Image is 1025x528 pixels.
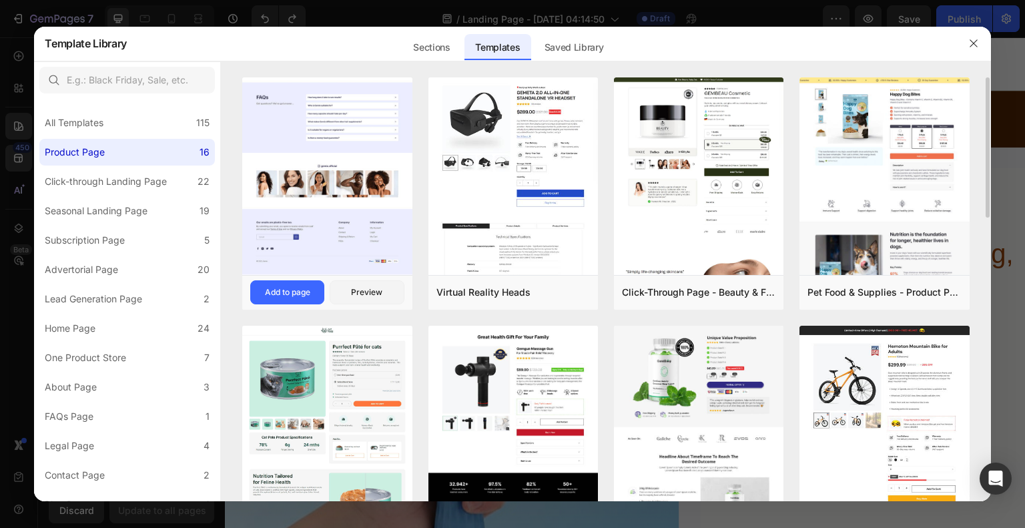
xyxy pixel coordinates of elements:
img: gempages_585574798969537181-c19e235d-888e-4a5f-b1b4-def7ee51fe9d.png [364,9,437,44]
div: About Page [45,379,97,395]
div: 24 [198,320,210,336]
div: Click-through Landing Page [45,174,167,190]
div: 2 [204,467,210,483]
div: Seasonal Landing Page [45,203,147,219]
div: FAQs Page [45,409,93,425]
div: Preview [351,286,382,298]
div: Shipping calculated at checkout.. [476,353,801,372]
div: 5 [204,232,210,248]
div: Sections [402,34,460,61]
h2: Template Library [45,26,127,61]
input: E.g.: Black Friday, Sale, etc. [39,67,215,93]
div: Limited Time: lo% OFF Your First Order [469,59,616,100]
div: Templates [464,34,531,61]
h1: Dog & Cat Self Cleaning Slicker Brush – Grooming, Shedding & Hair Comb Tool [476,155,801,318]
div: Blog Post [45,497,86,513]
div: 4 [204,438,210,454]
div: Add to page [265,286,310,298]
div: Saved Library [534,34,615,61]
div: 22 [198,174,210,190]
div: 2 [204,291,210,307]
div: All Templates [45,115,103,131]
div: Lead Generation Page [45,291,142,307]
div: Pet Food & Supplies - Product Page with Bundle [807,284,961,300]
div: Add to cart. [608,489,669,505]
div: GRAVIDAA [476,130,801,150]
div: (Sale [702,323,739,348]
div: One Product Store [45,350,126,366]
div: Advertorial Page [45,262,118,278]
div: 3 [204,379,210,395]
button: Add to page [250,280,324,304]
div: Contact Page [45,467,105,483]
div: Rs. 299.00 [538,323,599,341]
div: 1 [206,497,210,513]
div: Subscription Page [45,232,125,248]
div: 19 [200,203,210,219]
div: 16 [200,144,210,160]
div: Quantity [476,389,801,409]
div: Product Page [45,144,105,160]
div: Open Intercom Messenger [980,463,1012,495]
div: 7 [204,350,210,366]
div: 1 [206,409,210,425]
button: Preview [330,280,404,304]
div: Rs. 299.00 [620,323,681,341]
div: Legal Page [45,438,94,454]
div: Home Page [45,320,95,336]
div: 20 [198,262,210,278]
div: Virtual Reality Heads [436,284,531,300]
input: quantity [476,425,801,455]
div: 115 [196,115,210,131]
div: Click-Through Page - Beauty & Fitness - Cosmetic [622,284,775,300]
button: Add to cart. [476,484,801,510]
